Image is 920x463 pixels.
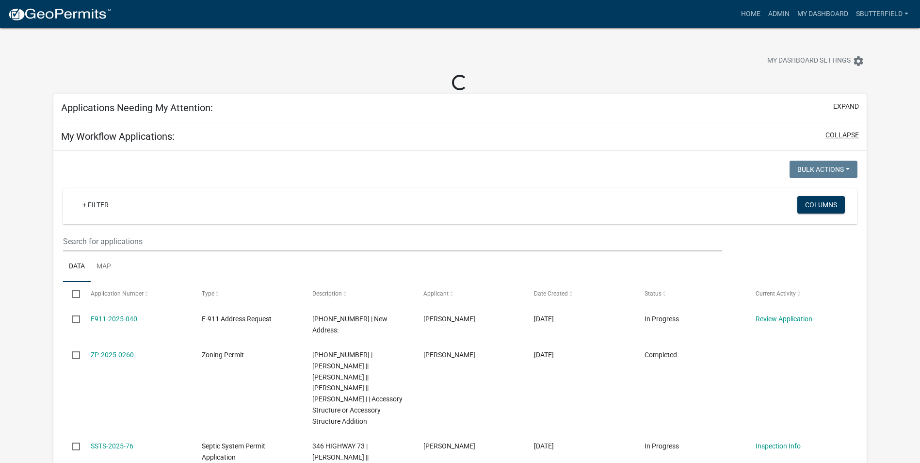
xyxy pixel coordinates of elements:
span: Sheila Butterfield [423,351,475,359]
span: In Progress [645,315,679,323]
i: settings [853,55,864,67]
datatable-header-cell: Description [303,282,414,305]
input: Search for applications [63,231,722,251]
button: Bulk Actions [790,161,857,178]
span: Application Number [91,290,144,297]
button: Columns [797,196,845,214]
a: Map [91,251,117,282]
a: E911-2025-040 [91,315,137,323]
a: Admin [764,5,793,23]
span: Sheila Butterfield [423,442,475,450]
span: Applicant [423,290,449,297]
span: Sheila Butterfield [423,315,475,323]
a: Home [737,5,764,23]
datatable-header-cell: Current Activity [746,282,856,305]
datatable-header-cell: Applicant [414,282,524,305]
h5: My Workflow Applications: [61,131,175,142]
span: Completed [645,351,677,359]
span: Date Created [534,290,568,297]
datatable-header-cell: Status [635,282,746,305]
span: In Progress [645,442,679,450]
span: 08/27/2025 [534,315,554,323]
span: 51-056-3890 | SCHWICHTENBERG, LISA M || TUCHTENHAGEN, JEFFREY L || TUCHTENHAGEN, TERRY M || TUCHT... [312,351,403,425]
a: SSTS-2025-76 [91,442,133,450]
span: Type [202,290,214,297]
span: My Dashboard Settings [767,55,851,67]
datatable-header-cell: Date Created [525,282,635,305]
span: 08/25/2025 [534,351,554,359]
span: E-911 Address Request [202,315,272,323]
datatable-header-cell: Type [193,282,303,305]
span: Current Activity [756,290,796,297]
a: Sbutterfield [852,5,912,23]
a: Data [63,251,91,282]
button: expand [833,101,859,112]
span: Status [645,290,662,297]
span: Septic System Permit Application [202,442,265,461]
a: ZP-2025-0260 [91,351,134,359]
button: collapse [825,130,859,140]
a: Review Application [756,315,812,323]
button: My Dashboard Settingssettings [759,51,872,70]
a: + Filter [75,196,116,214]
span: 98-010-1300 | New Address: [312,315,387,334]
h5: Applications Needing My Attention: [61,102,213,114]
datatable-header-cell: Application Number [81,282,192,305]
span: Zoning Permit [202,351,244,359]
datatable-header-cell: Select [63,282,81,305]
span: 07/25/2025 [534,442,554,450]
a: My Dashboard [793,5,852,23]
span: Description [312,290,342,297]
a: Inspection Info [756,442,801,450]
